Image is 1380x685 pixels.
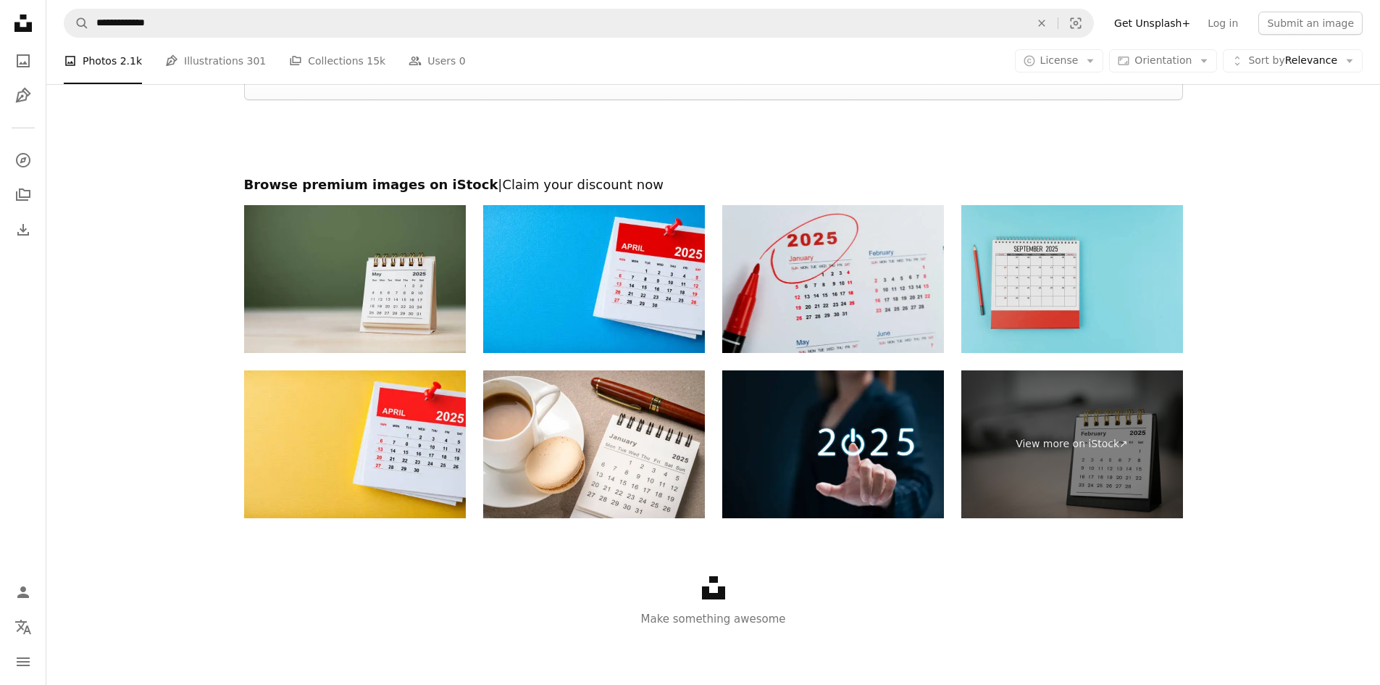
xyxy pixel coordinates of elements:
span: License [1040,54,1079,66]
form: Find visuals sitewide [64,9,1094,38]
span: | Claim your discount now [498,177,664,192]
button: Language [9,613,38,642]
button: Clear [1026,9,1058,37]
a: Log in [1199,12,1247,35]
img: January 2025 - small spiral desktop calendar with a stylish pen and a cup of coffee, time and bus... [483,370,705,518]
a: Collections [9,180,38,209]
span: Sort by [1248,54,1284,66]
a: Users 0 [409,38,466,84]
span: 0 [459,53,466,69]
p: Make something awesome [46,610,1380,628]
button: Submit an image [1258,12,1363,35]
a: Get Unsplash+ [1105,12,1199,35]
button: Sort byRelevance [1223,49,1363,72]
a: Illustrations 301 [165,38,266,84]
button: Visual search [1058,9,1093,37]
button: Search Unsplash [64,9,89,37]
a: Illustrations [9,81,38,110]
img: White Sticky Note With 2025 April Calendar And Red Push Pin On Blue Background [244,370,466,518]
h2: Browse premium images on iStock [244,176,1183,194]
a: Collections 15k [289,38,385,84]
span: Relevance [1248,54,1337,68]
span: 15k [367,53,385,69]
button: License [1015,49,1104,72]
a: Log in / Sign up [9,578,38,607]
a: View more on iStock↗ [961,370,1183,518]
button: Menu [9,647,38,676]
img: A businesswoman taps a start button for New Year 2025 to set goals and develop strategy. [722,370,944,518]
button: Orientation [1109,49,1217,72]
span: Orientation [1134,54,1192,66]
a: Explore [9,146,38,175]
img: September desk calendar for 2025 year with pencil on blue background, Position with copy space. [961,205,1183,353]
img: Red mark on the calendar at January 2025 [722,205,944,353]
img: White Sticky Note With 2025 April Calendar And Red Push Pin On Blue Background [483,205,705,353]
a: Home — Unsplash [9,9,38,41]
a: Download History [9,215,38,244]
img: Calendar page May of the year 2025 white color on green background. [244,205,466,353]
span: 301 [247,53,267,69]
a: Photos [9,46,38,75]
